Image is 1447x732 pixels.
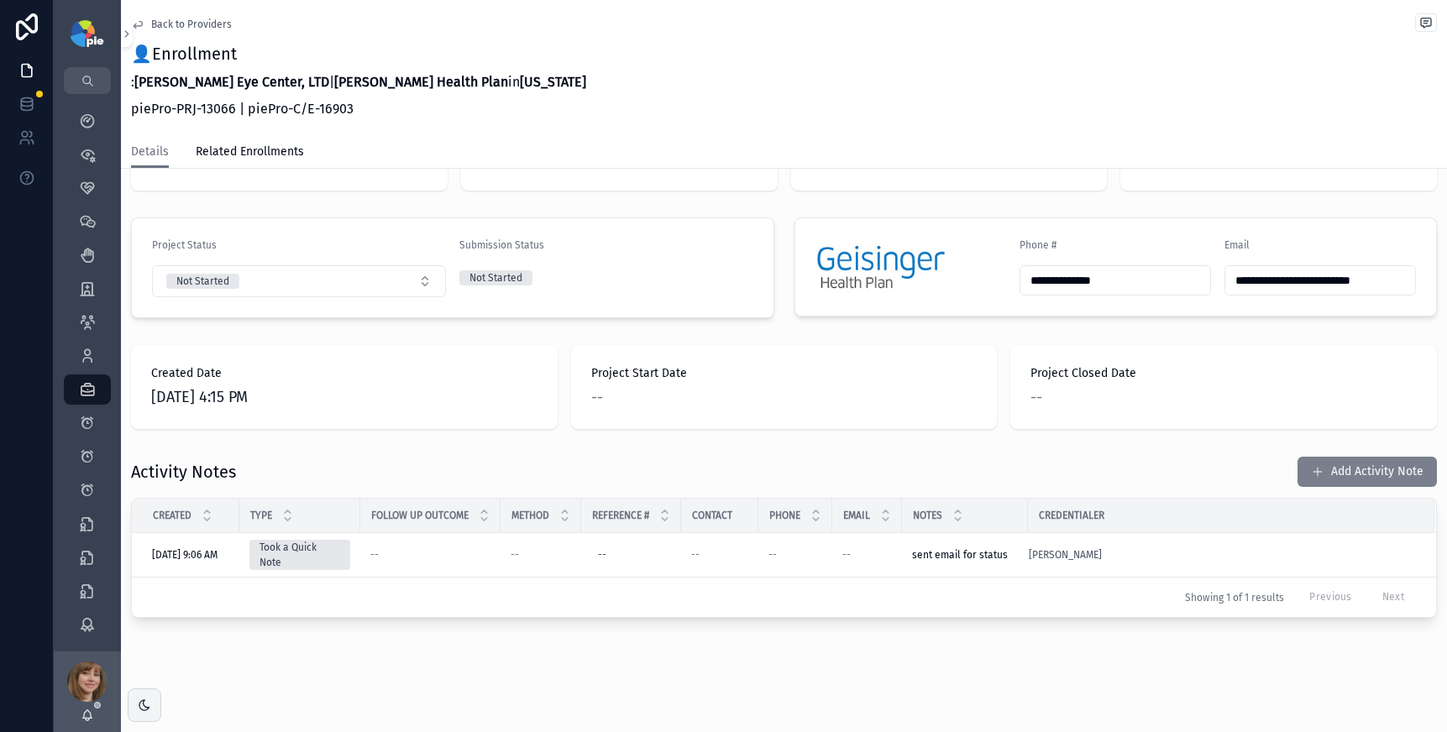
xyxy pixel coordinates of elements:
span: Showing 1 of 1 results [1185,591,1284,604]
strong: [PERSON_NAME] Health Plan [334,74,508,90]
div: Not Started [469,270,522,285]
iframe: Spotlight [2,81,32,111]
a: -- [842,548,892,562]
span: Credentialer [1039,509,1104,522]
span: [DATE] 4:15 PM [151,385,537,409]
a: sent email for status [912,548,1018,562]
a: -- [511,548,571,562]
span: -- [842,548,851,562]
strong: [US_STATE] [520,74,586,90]
a: -- [591,541,671,568]
div: -- [598,548,606,562]
span: Phone [769,509,800,522]
span: -- [591,385,603,409]
button: Select Button [152,265,446,297]
span: sent email for status [912,548,1008,562]
span: Project Start Date [591,365,978,382]
span: Submission Status [459,239,544,251]
div: scrollable content [54,94,121,651]
span: -- [691,548,700,562]
h1: 👤Enrollment [131,42,586,65]
a: Took a Quick Note [249,540,350,570]
h1: Activity Notes [131,460,236,484]
span: Email [843,509,870,522]
button: Add Activity Note [1298,457,1437,487]
span: Created Date [151,365,537,382]
div: Took a Quick Note [260,540,340,570]
span: Reference # [592,509,649,522]
img: App logo [71,20,103,47]
span: Contact [692,509,732,522]
a: -- [768,548,822,562]
span: [DATE] 9:06 AM [152,548,218,562]
span: Project Closed Date [1030,365,1417,382]
span: -- [1030,385,1042,409]
span: Related Enrollments [196,144,304,160]
span: -- [768,548,777,562]
a: -- [370,548,490,562]
a: Related Enrollments [196,137,304,170]
a: Details [131,137,169,169]
a: [DATE] 9:06 AM [152,548,229,562]
span: Created [153,509,191,522]
div: Not Started [176,274,229,289]
span: -- [511,548,519,562]
a: [PERSON_NAME] [1029,548,1414,562]
span: Follow Up Outcome [371,509,469,522]
a: -- [691,548,748,562]
span: Project Status [152,239,217,251]
span: Back to Providers [151,18,232,31]
span: Phone # [1020,239,1056,251]
span: Details [131,144,169,160]
strong: [PERSON_NAME] Eye Center, LTD [134,74,329,90]
p: piePro-PRJ-13066 | piePro-C/E-16903 [131,99,586,119]
span: Type [250,509,272,522]
span: Method [511,509,549,522]
img: logo-geisinger-health-plan.jpg [815,243,948,290]
a: [PERSON_NAME] [1029,548,1102,562]
span: -- [370,548,379,562]
span: Notes [913,509,942,522]
p: : | in [131,72,586,92]
a: Back to Providers [131,18,232,31]
span: Email [1224,239,1250,251]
